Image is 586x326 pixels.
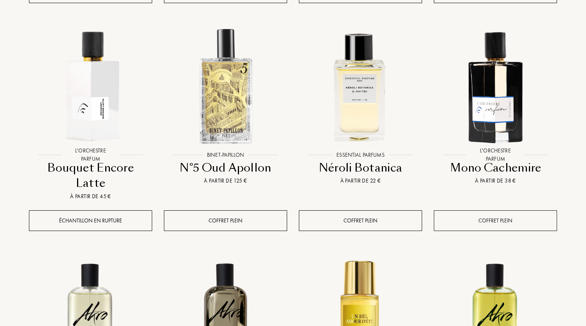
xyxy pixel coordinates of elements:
a: Bouquet Encore Latte L'Orchestre ParfumL'Orchestre ParfumBouquet Encore LatteÀ partir de 45 € [29,17,152,210]
div: À partir de 125 € [167,177,284,185]
a: Néroli Botanica Essential ParfumsEssential ParfumsNéroli BotanicaÀ partir de 22 € [299,17,422,195]
div: À partir de 38 € [437,177,554,185]
img: Mono Cachemire L'Orchestre Parfum [435,25,556,147]
div: Coffret plein [434,210,557,231]
a: Mono Cachemire L'Orchestre ParfumL'Orchestre ParfumMono CachemireÀ partir de 38 € [434,17,557,195]
div: Bouquet Encore Latte [32,160,149,191]
div: À partir de 22 € [302,177,419,185]
div: Coffret plein [164,210,287,231]
div: À partir de 45 € [32,192,149,201]
a: N°5 Oud Apollon Binet-PapillonBinet-PapillonN°5 Oud ApollonÀ partir de 125 € [164,17,287,195]
div: Échantillon en rupture [29,210,152,231]
div: Coffret plein [299,210,422,231]
img: Bouquet Encore Latte L'Orchestre Parfum [30,25,151,147]
img: N°5 Oud Apollon Binet-Papillon [165,25,286,147]
img: Néroli Botanica Essential Parfums [300,25,421,147]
